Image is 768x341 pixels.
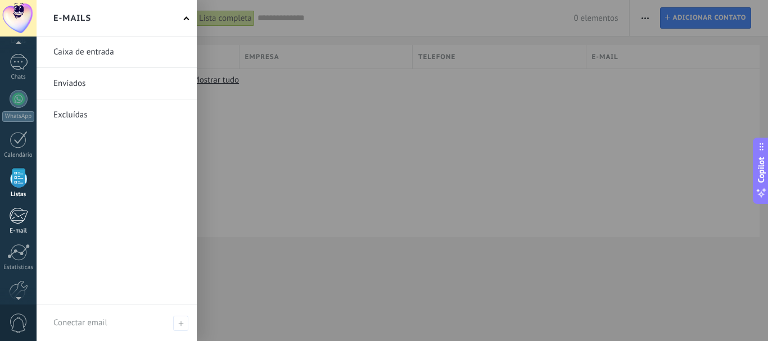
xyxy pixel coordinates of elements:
div: Listas [2,191,35,198]
li: Excluídas [37,99,197,130]
span: Conectar email [173,316,188,331]
div: Chats [2,74,35,81]
span: Conectar email [53,317,107,328]
h2: E-mails [53,1,91,36]
div: WhatsApp [2,111,34,122]
li: Enviados [37,68,197,99]
div: E-mail [2,228,35,235]
div: Estatísticas [2,264,35,271]
div: Calendário [2,152,35,159]
span: Copilot [756,157,767,183]
li: Caixa de entrada [37,37,197,68]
